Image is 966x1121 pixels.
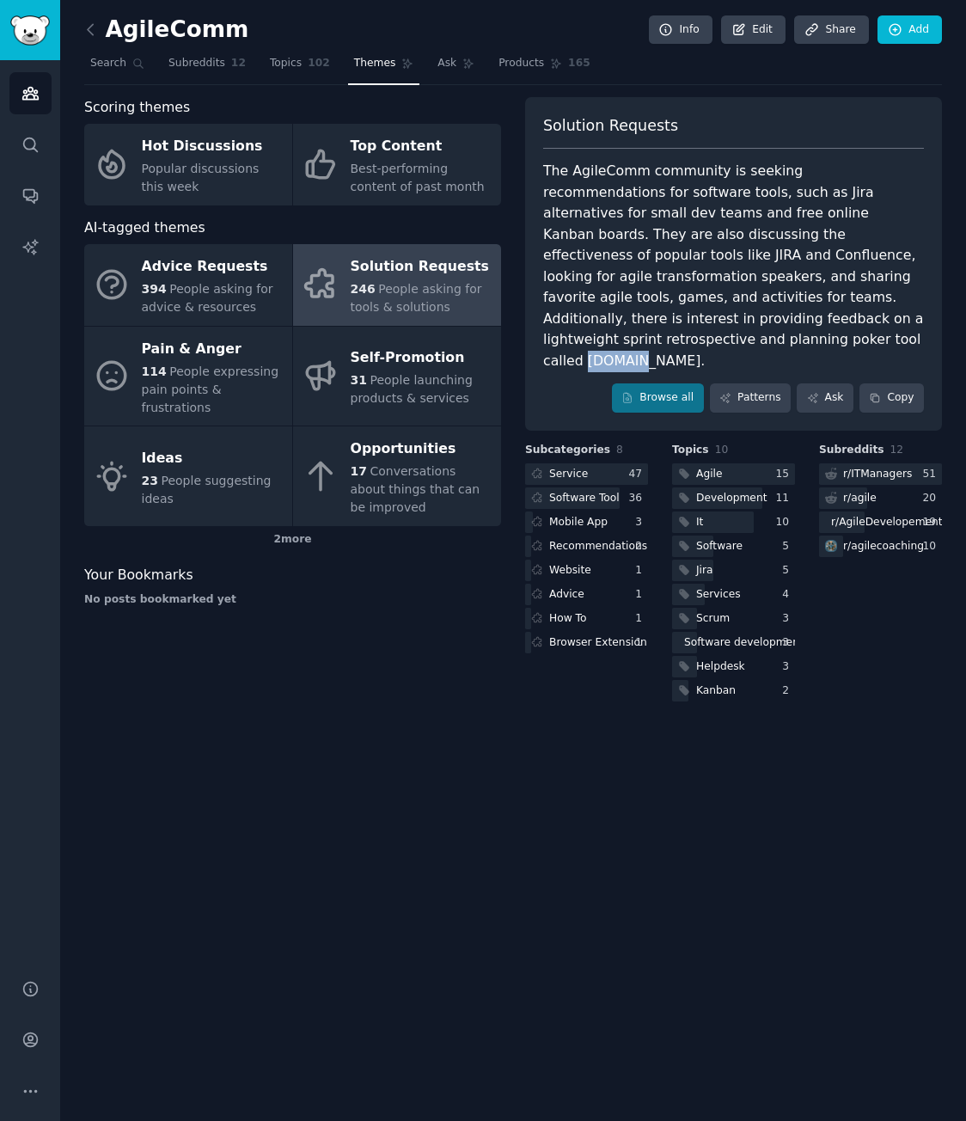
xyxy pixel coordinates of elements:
div: Kanban [696,683,736,699]
a: Software development3 [672,632,795,653]
a: Edit [721,15,786,45]
div: Pain & Anger [142,335,284,363]
a: Helpdesk3 [672,656,795,677]
span: 114 [142,364,167,378]
a: Top ContentBest-performing content of past month [293,124,501,205]
a: It10 [672,511,795,533]
div: 20 [922,491,942,506]
div: Software [696,539,743,554]
div: Services [696,587,741,603]
span: AI-tagged themes [84,217,205,239]
a: Recommendations2 [525,536,648,557]
div: 1 [635,587,648,603]
a: Opportunities17Conversations about things that can be improved [293,426,501,526]
div: Development [696,491,767,506]
div: 1 [635,563,648,579]
a: r/AgileDevelopement19 [819,511,942,533]
a: Search [84,50,150,85]
div: 15 [775,467,795,482]
div: 3 [635,515,648,530]
div: Helpdesk [696,659,745,675]
div: r/ ITManagers [843,467,912,482]
div: Browser Extension [549,635,647,651]
div: Solution Requests [351,254,492,281]
span: People asking for tools & solutions [351,282,482,314]
span: Themes [354,56,396,71]
a: Advice1 [525,584,648,605]
div: Top Content [351,133,492,161]
span: Subcategories [525,443,610,458]
span: Ask [437,56,456,71]
button: Copy [859,383,924,413]
div: 1 [635,635,648,651]
div: Software development [684,635,804,651]
a: Service47 [525,463,648,485]
a: Software Tool36 [525,487,648,509]
a: Products165 [492,50,596,85]
a: agilecoachingr/agilecoaching10 [819,536,942,557]
a: Scrum3 [672,608,795,629]
img: GummySearch logo [10,15,50,46]
a: Themes [348,50,420,85]
span: 23 [142,474,158,487]
div: Agile [696,467,723,482]
span: 10 [715,444,729,456]
div: 5 [782,539,795,554]
h2: AgileComm [84,16,248,44]
div: r/ AgileDevelopement [831,515,943,530]
div: 3 [782,635,795,651]
span: People asking for advice & resources [142,282,273,314]
span: Best-performing content of past month [351,162,485,193]
span: Products [498,56,544,71]
div: 1 [635,611,648,627]
a: Software5 [672,536,795,557]
div: 10 [922,539,942,554]
div: 10 [775,515,795,530]
span: Subreddits [819,443,884,458]
span: Conversations about things that can be improved [351,464,480,514]
span: Topics [672,443,709,458]
a: Topics102 [264,50,336,85]
div: 2 [782,683,795,699]
div: 11 [775,491,795,506]
div: It [696,515,703,530]
a: Add [877,15,942,45]
a: Self-Promotion31People launching products & services [293,327,501,426]
div: Advice [549,587,584,603]
div: How To [549,611,587,627]
a: How To1 [525,608,648,629]
a: Hot DiscussionsPopular discussions this week [84,124,292,205]
span: 31 [351,373,367,387]
a: Agile15 [672,463,795,485]
span: 394 [142,282,167,296]
span: Subreddits [168,56,225,71]
div: 2 [635,539,648,554]
div: Ideas [142,444,284,472]
a: Mobile App3 [525,511,648,533]
a: Jira5 [672,560,795,581]
span: 8 [616,444,623,456]
a: Website1 [525,560,648,581]
span: 102 [308,56,330,71]
a: Kanban2 [672,680,795,701]
span: 12 [231,56,246,71]
div: Advice Requests [142,254,284,281]
a: Subreddits12 [162,50,252,85]
div: r/ agile [843,491,877,506]
a: Browser Extension1 [525,632,648,653]
div: Hot Discussions [142,133,284,161]
span: Your Bookmarks [84,565,193,586]
img: agilecoaching [825,540,837,552]
div: The AgileComm community is seeking recommendations for software tools, such as Jira alternatives ... [543,161,924,371]
span: Search [90,56,126,71]
span: Topics [270,56,302,71]
div: Service [549,467,588,482]
div: Self-Promotion [351,345,492,372]
span: People launching products & services [351,373,473,405]
a: Patterns [710,383,791,413]
span: People suggesting ideas [142,474,272,505]
div: 4 [782,587,795,603]
div: 3 [782,611,795,627]
a: Info [649,15,712,45]
span: 12 [890,444,904,456]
